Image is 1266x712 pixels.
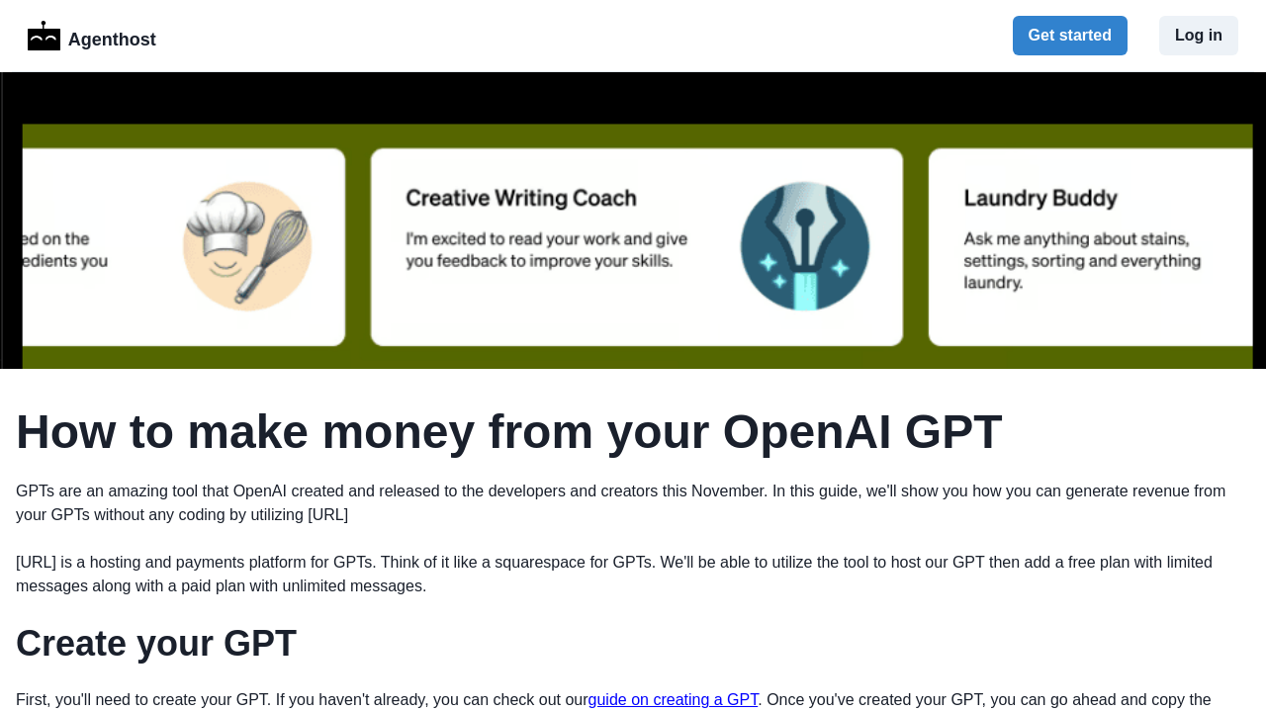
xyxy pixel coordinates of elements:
h1: Create your GPT [16,622,1250,665]
a: guide on creating a GPT [588,691,759,708]
img: Logo [28,21,60,50]
p: Agenthost [68,19,156,53]
a: LogoAgenthost [28,19,156,53]
h1: How to make money from your OpenAI GPT [16,408,1250,456]
p: GPTs are an amazing tool that OpenAI created and released to the developers and creators this Nov... [16,480,1250,527]
button: Log in [1159,16,1238,55]
p: [URL] is a hosting and payments platform for GPTs. Think of it like a squarespace for GPTs. We'll... [16,551,1250,598]
button: Get started [1013,16,1128,55]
